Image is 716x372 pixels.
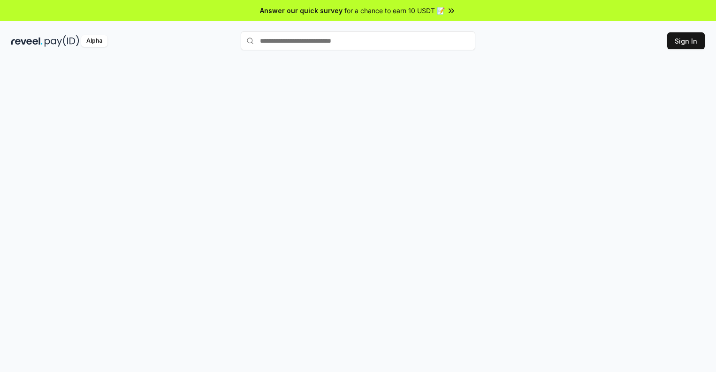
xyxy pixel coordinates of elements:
[45,35,79,47] img: pay_id
[11,35,43,47] img: reveel_dark
[260,6,343,15] span: Answer our quick survey
[81,35,107,47] div: Alpha
[667,32,705,49] button: Sign In
[344,6,445,15] span: for a chance to earn 10 USDT 📝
